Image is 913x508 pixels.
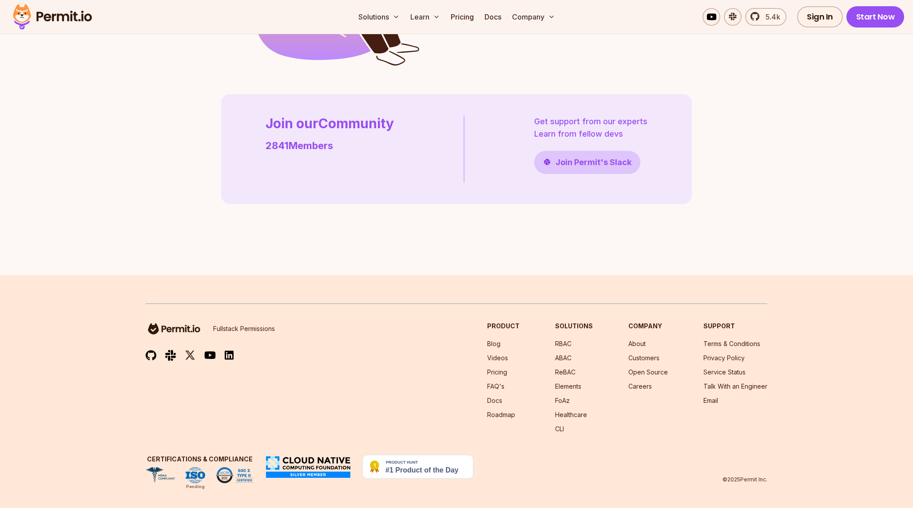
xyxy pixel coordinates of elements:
a: Pricing [487,368,507,376]
p: Fullstack Permissions [213,324,275,333]
a: Healthcare [555,411,587,418]
p: Get support from our experts Learn from fellow devs [534,115,647,140]
a: Start Now [846,6,905,28]
div: Pending [186,483,205,490]
a: Talk With an Engineer [703,382,767,390]
img: twitter [185,350,195,361]
a: ReBAC [555,368,576,376]
img: HIPAA [146,467,175,483]
a: Docs [487,397,502,404]
p: © 2025 Permit Inc. [722,476,767,483]
a: Customers [628,354,659,362]
img: SOC [216,467,254,483]
a: Docs [481,8,505,26]
a: ABAC [555,354,572,362]
img: linkedin [225,350,234,360]
a: Service Status [703,368,746,376]
a: FAQ's [487,382,504,390]
button: Solutions [355,8,403,26]
img: logo [146,322,202,336]
img: Permit.io - Never build permissions again | Product Hunt [362,455,473,479]
a: 5.4k [745,8,786,26]
a: About [628,340,646,347]
a: Elements [555,382,581,390]
img: youtube [204,350,216,360]
a: CLI [555,425,564,433]
img: github [146,350,156,361]
h3: Company [628,322,668,331]
h3: Certifications & Compliance [146,455,254,464]
a: RBAC [555,340,572,347]
a: FoAz [555,397,570,404]
button: Learn [407,8,444,26]
a: Join Permit's Slack [534,151,640,174]
img: ISO [186,467,205,483]
a: Sign In [797,6,843,28]
a: Roadmap [487,411,515,418]
span: 5.4k [760,12,780,22]
a: Blog [487,340,500,347]
h3: Product [487,322,520,331]
img: Permit logo [9,2,96,32]
a: Careers [628,382,652,390]
a: Pricing [447,8,477,26]
a: Terms & Conditions [703,340,760,347]
h3: Solutions [555,322,593,331]
p: 2841 Members [266,138,394,153]
h3: Support [703,322,767,331]
a: Email [703,397,718,404]
a: Videos [487,354,508,362]
button: Company [508,8,559,26]
img: slack [165,349,176,361]
a: Privacy Policy [703,354,745,362]
h2: Join our Community [266,115,394,131]
a: Open Source [628,368,668,376]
